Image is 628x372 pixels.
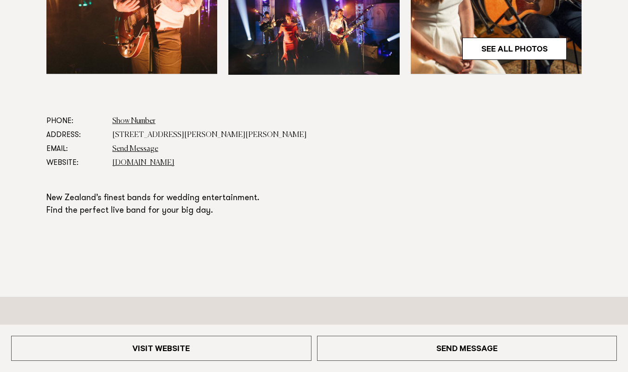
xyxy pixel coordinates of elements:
[317,336,617,361] a: Send Message
[11,336,311,361] a: Visit Website
[112,159,175,167] a: [DOMAIN_NAME]
[112,128,582,142] dd: [STREET_ADDRESS][PERSON_NAME][PERSON_NAME]
[46,142,105,156] dt: Email:
[46,128,105,142] dt: Address:
[462,38,567,60] a: See All Photos
[46,156,105,170] dt: Website:
[112,117,155,125] a: Show Number
[112,145,158,153] a: Send Message
[46,114,105,128] dt: Phone:
[46,192,582,218] p: New Zealand’s finest bands for wedding entertainment. Find the perfect live band for your big day.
